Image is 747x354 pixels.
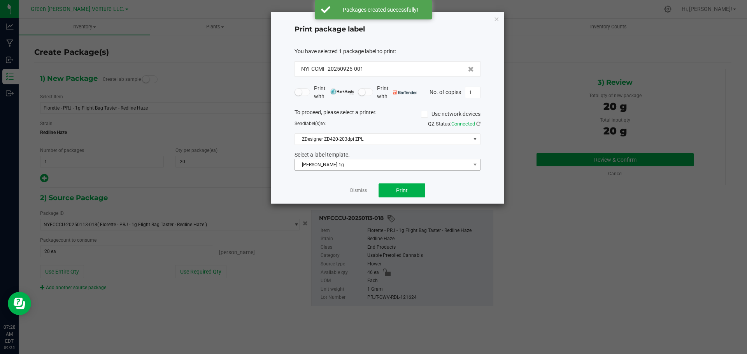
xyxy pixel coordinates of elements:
[301,65,363,73] span: NYFCCMF-20250925-001
[295,47,480,56] div: :
[295,134,470,145] span: ZDesigner ZD420-203dpi ZPL
[295,48,395,54] span: You have selected 1 package label to print
[350,187,367,194] a: Dismiss
[289,108,486,120] div: To proceed, please select a printer.
[295,159,470,170] span: [PERSON_NAME] 1g
[305,121,321,126] span: label(s)
[330,89,354,94] img: mark_magic_cybra.png
[335,6,426,14] div: Packages created successfully!
[289,151,486,159] div: Select a label template.
[396,187,408,194] span: Print
[421,110,480,118] label: Use network devices
[393,91,417,94] img: bartender.png
[430,89,461,95] span: No. of copies
[8,292,31,315] iframe: Resource center
[314,84,354,101] span: Print with
[379,183,425,197] button: Print
[295,121,326,126] span: Send to:
[377,84,417,101] span: Print with
[428,121,480,127] span: QZ Status:
[451,121,475,127] span: Connected
[295,24,480,35] h4: Print package label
